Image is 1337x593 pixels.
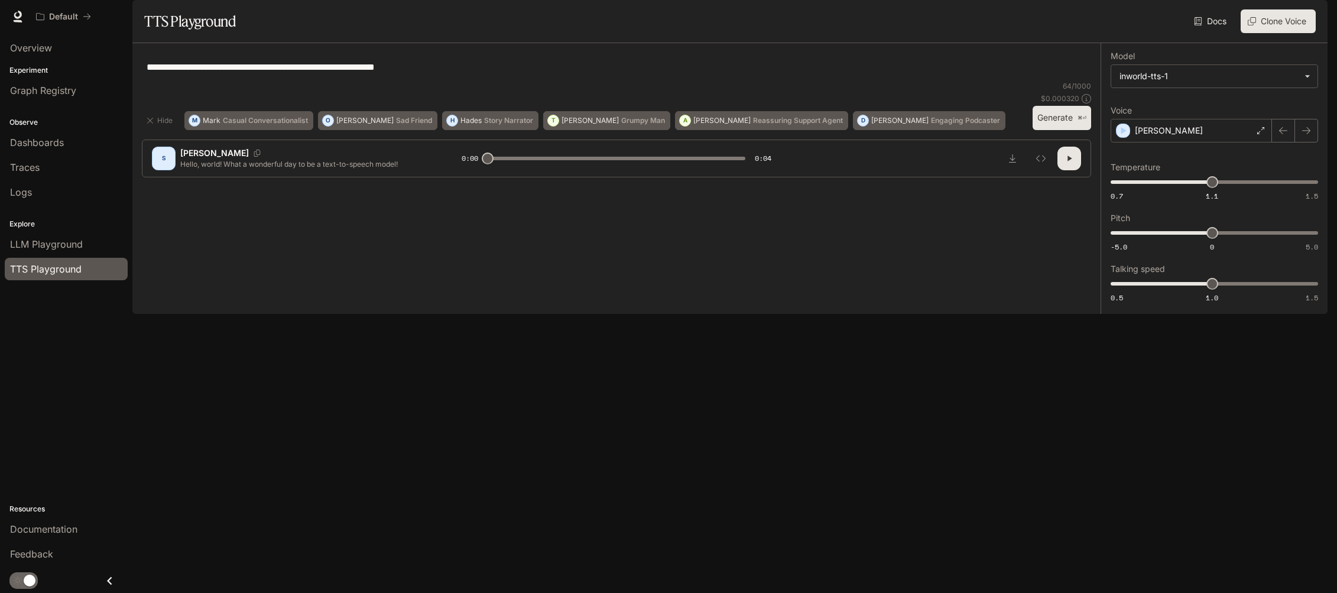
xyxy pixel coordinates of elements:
p: Default [49,12,78,22]
span: 0.7 [1111,191,1123,201]
span: 1.0 [1206,293,1218,303]
div: inworld-tts-1 [1111,65,1317,88]
p: [PERSON_NAME] [336,117,394,124]
p: [PERSON_NAME] [693,117,751,124]
button: O[PERSON_NAME]Sad Friend [318,111,437,130]
p: Casual Conversationalist [223,117,308,124]
p: [PERSON_NAME] [1135,125,1203,137]
span: 0:00 [462,153,478,164]
p: Voice [1111,106,1132,115]
p: [PERSON_NAME] [180,147,249,159]
div: D [858,111,868,130]
span: 1.5 [1306,293,1318,303]
p: Reassuring Support Agent [753,117,843,124]
button: T[PERSON_NAME]Grumpy Man [543,111,670,130]
span: 0 [1210,242,1214,252]
button: Generate⌘⏎ [1033,106,1091,130]
p: Grumpy Man [621,117,665,124]
button: D[PERSON_NAME]Engaging Podcaster [853,111,1005,130]
button: Inspect [1029,147,1053,170]
p: Hello, world! What a wonderful day to be a text-to-speech model! [180,159,433,169]
p: Talking speed [1111,265,1165,273]
span: 0.5 [1111,293,1123,303]
p: $ 0.000320 [1041,93,1079,103]
div: M [189,111,200,130]
div: A [680,111,690,130]
p: Model [1111,52,1135,60]
div: S [154,149,173,168]
button: HHadesStory Narrator [442,111,538,130]
p: Sad Friend [396,117,432,124]
p: ⌘⏎ [1078,115,1086,122]
div: O [323,111,333,130]
p: [PERSON_NAME] [562,117,619,124]
div: H [447,111,457,130]
div: inworld-tts-1 [1119,70,1299,82]
span: -5.0 [1111,242,1127,252]
span: 1.1 [1206,191,1218,201]
p: Pitch [1111,214,1130,222]
h1: TTS Playground [144,9,236,33]
p: Engaging Podcaster [931,117,1000,124]
button: Download audio [1001,147,1024,170]
span: 0:04 [755,153,771,164]
p: [PERSON_NAME] [871,117,929,124]
span: 1.5 [1306,191,1318,201]
p: Mark [203,117,220,124]
div: T [548,111,559,130]
button: All workspaces [31,5,96,28]
button: Clone Voice [1241,9,1316,33]
button: A[PERSON_NAME]Reassuring Support Agent [675,111,848,130]
button: MMarkCasual Conversationalist [184,111,313,130]
p: Temperature [1111,163,1160,171]
a: Docs [1192,9,1231,33]
p: Hades [460,117,482,124]
span: 5.0 [1306,242,1318,252]
button: Copy Voice ID [249,150,265,157]
p: Story Narrator [484,117,533,124]
button: Hide [142,111,180,130]
p: 64 / 1000 [1063,81,1091,91]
